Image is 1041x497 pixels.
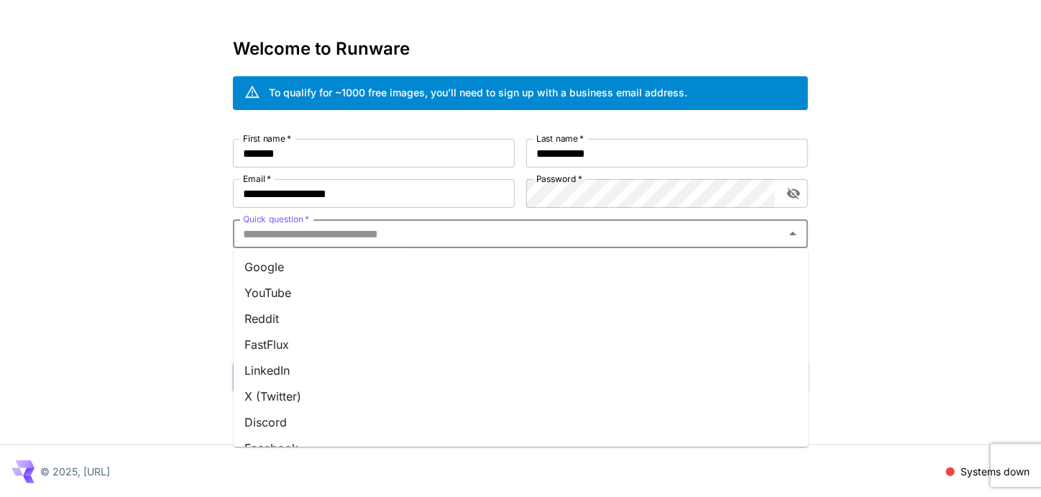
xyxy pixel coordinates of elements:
[243,213,309,225] label: Quick question
[234,383,809,409] li: X (Twitter)
[960,464,1029,479] p: Systems down
[234,280,809,306] li: YouTube
[243,132,291,145] label: First name
[783,224,803,244] button: Close
[269,85,687,100] div: To qualify for ~1000 free images, you’ll need to sign up with a business email address.
[40,464,110,479] p: © 2025, [URL]
[234,332,809,357] li: FastFlux
[536,132,584,145] label: Last name
[234,254,809,280] li: Google
[234,435,809,461] li: Facebook
[233,39,808,59] h3: Welcome to Runware
[243,173,271,185] label: Email
[536,173,582,185] label: Password
[781,181,807,206] button: toggle password visibility
[234,357,809,383] li: LinkedIn
[234,409,809,435] li: Discord
[234,306,809,332] li: Reddit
